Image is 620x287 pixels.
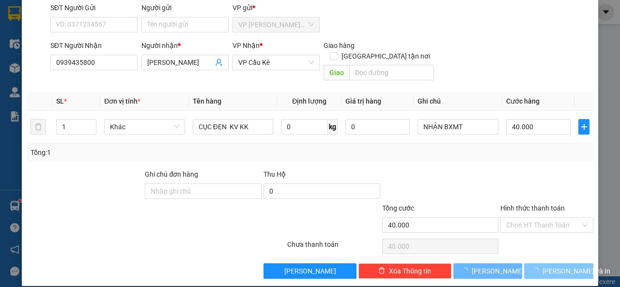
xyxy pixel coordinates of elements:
input: Ghi chú đơn hàng [145,183,262,199]
div: Người nhận [141,40,229,51]
span: [PERSON_NAME] [284,266,336,276]
p: NHẬN: [4,42,141,51]
span: Xóa Thông tin [389,266,431,276]
input: VD: Bàn, Ghế [193,119,274,135]
span: [GEOGRAPHIC_DATA] tận nơi [338,51,434,61]
span: SL [56,97,64,105]
span: [PERSON_NAME] và In [542,266,610,276]
span: Giá trị hàng [345,97,381,105]
span: delete [378,267,385,275]
input: Ghi Chú [418,119,498,135]
button: [PERSON_NAME] [453,263,523,279]
span: GIAO: [4,63,70,72]
span: kg [328,119,338,135]
button: delete [31,119,46,135]
span: Thu Hộ [263,170,286,178]
span: loading [461,267,472,274]
p: GỬI: [4,19,141,37]
span: Định lượng [292,97,326,105]
label: Hình thức thanh toán [500,204,565,212]
span: VP [PERSON_NAME] ([GEOGRAPHIC_DATA]) - [4,19,90,37]
button: [PERSON_NAME] và In [524,263,593,279]
span: VP Trà Cú [27,42,62,51]
span: VP Nhận [232,42,260,49]
span: Khác [110,120,179,134]
span: Giao [324,65,349,80]
input: 0 [345,119,410,135]
div: Người gửi [141,2,229,13]
span: THUỶ [52,52,72,61]
span: NHẬN BXMT [25,63,70,72]
div: SĐT Người Nhận [50,40,138,51]
button: plus [578,119,589,135]
div: SĐT Người Gửi [50,2,138,13]
div: Tổng: 1 [31,147,240,158]
label: Ghi chú đơn hàng [145,170,198,178]
span: VP Cầu Kè [238,55,314,70]
span: user-add [215,59,223,66]
span: Giao hàng [324,42,355,49]
span: loading [532,267,542,274]
th: Ghi chú [414,92,502,111]
input: Dọc đường [349,65,434,80]
div: VP gửi [232,2,320,13]
span: Tên hàng [193,97,221,105]
span: [PERSON_NAME] [472,266,524,276]
span: plus [579,123,589,131]
span: VP Trần Phú (Hàng) [238,17,314,32]
span: Cước hàng [506,97,540,105]
button: [PERSON_NAME] [263,263,356,279]
span: 0387373566 - [4,52,72,61]
button: deleteXóa Thông tin [358,263,451,279]
strong: BIÊN NHẬN GỬI HÀNG [32,5,112,15]
span: Tổng cước [382,204,414,212]
div: Chưa thanh toán [286,239,381,256]
span: Đơn vị tính [104,97,140,105]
